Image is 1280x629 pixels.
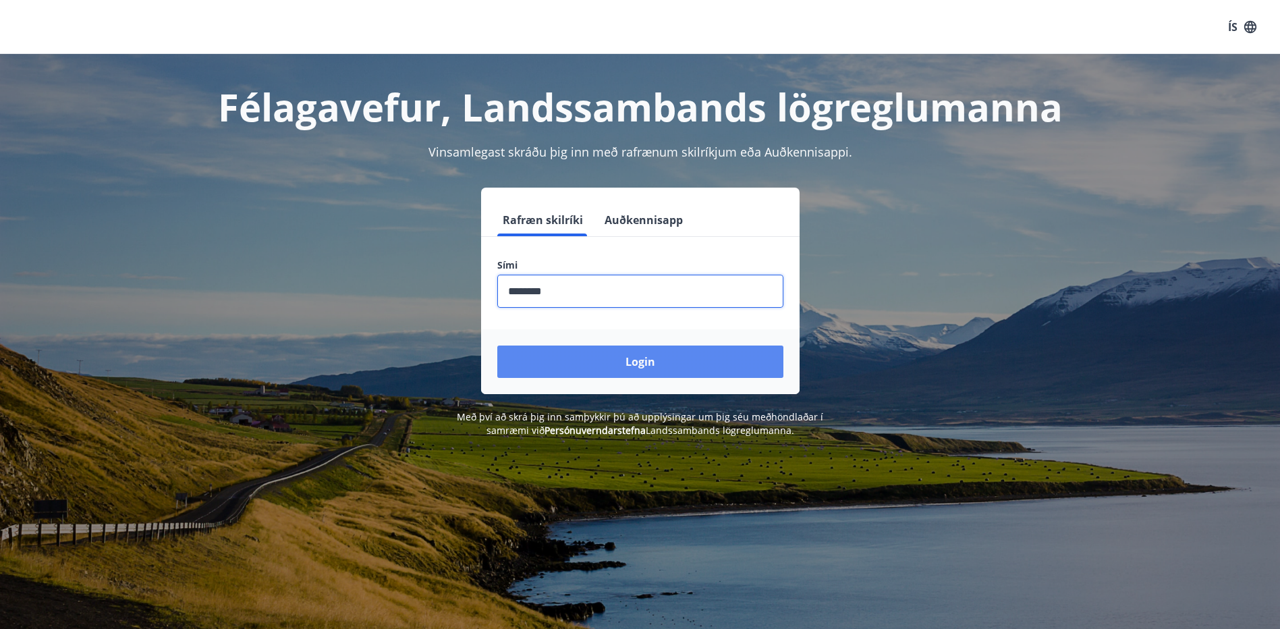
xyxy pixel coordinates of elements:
button: Auðkennisapp [599,204,688,236]
span: Með því að skrá þig inn samþykkir þú að upplýsingar um þig séu meðhöndlaðar í samræmi við Landssa... [457,410,823,437]
label: Sími [497,258,783,272]
button: Login [497,346,783,378]
button: ÍS [1221,15,1264,39]
a: Persónuverndarstefna [545,424,646,437]
span: Vinsamlegast skráðu þig inn með rafrænum skilríkjum eða Auðkennisappi. [428,144,852,160]
button: Rafræn skilríki [497,204,588,236]
h1: Félagavefur, Landssambands lögreglumanna [171,81,1110,132]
